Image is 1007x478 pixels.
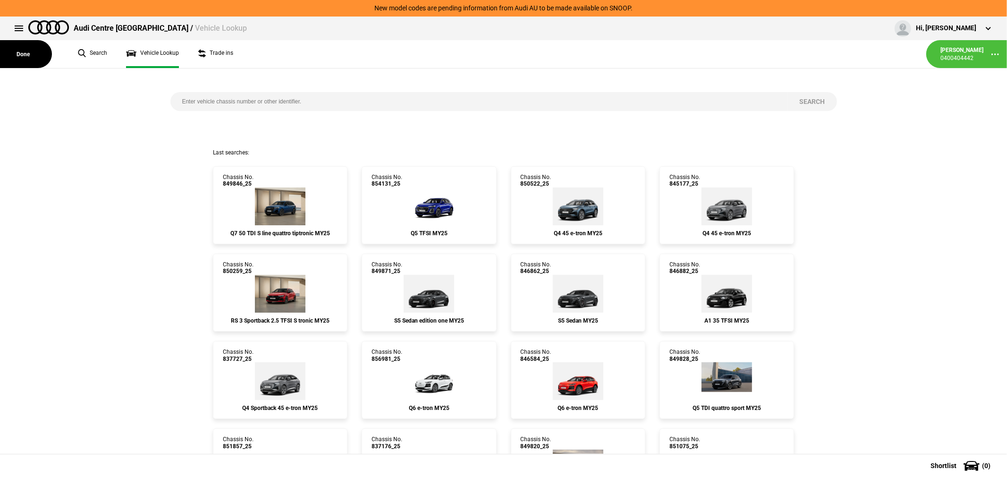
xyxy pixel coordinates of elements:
span: 846862_25 [521,268,551,274]
div: Chassis No. [372,261,402,275]
span: 849846_25 [223,180,254,187]
img: Audi_F4BA53_25_BH_5Y5Y_3FU_4ZD_WA7_3S2_FB5_99N_PY5_PYY_(Nadin:_3FU_3S2_4ZD_6FJ_99N_C18_FB5_PY5_PY... [553,188,603,225]
span: 850259_25 [223,268,254,274]
a: Search [78,40,107,68]
div: Chassis No. [669,261,700,275]
span: 851857_25 [223,443,254,450]
a: Trade ins [198,40,233,68]
div: Chassis No. [669,349,700,362]
span: 850522_25 [521,180,551,187]
div: Chassis No. [669,174,700,188]
img: Audi_F4NA53_25_AO_C2C2__(Nadin:_C15_S7E_S9S_YEA)_ext.png [255,362,305,400]
img: audi.png [28,20,69,34]
div: Q4 45 e-tron MY25 [521,230,635,237]
div: Q5 TDI quattro sport MY25 [669,405,784,411]
span: 854131_25 [372,180,402,187]
div: Chassis No. [372,436,402,450]
div: Chassis No. [521,174,551,188]
span: Shortlist [931,462,956,469]
span: 846882_25 [669,268,700,274]
span: Vehicle Lookup [195,24,247,33]
div: Chassis No. [223,174,254,188]
div: Chassis No. [521,261,551,275]
div: Q6 e-tron MY25 [372,405,486,411]
img: Audi_8YFRWY_25_TG_B1B1_WA9_5MB_PEJ_5J5_64U_(Nadin:_5J5_5MB_64U_C48_PEJ_S7K_WA9)_ext.png [255,275,305,313]
div: Chassis No. [372,349,402,362]
span: 837727_25 [223,356,254,362]
div: Chassis No. [223,349,254,362]
div: S5 Sedan edition one MY25 [372,317,486,324]
img: Audi_GBAAHG_25_KR_0E0E_4A3_(Nadin:_4A3_C42)_ext.png [702,275,752,313]
span: 856981_25 [372,356,402,362]
span: 849871_25 [372,268,402,274]
div: RS 3 Sportback 2.5 TFSI S tronic MY25 [223,317,338,324]
span: ( 0 ) [982,462,990,469]
div: Chassis No. [223,436,254,450]
span: 846584_25 [521,356,551,362]
div: 0400404442 [940,54,983,62]
span: 851075_25 [669,443,700,450]
div: Audi Centre [GEOGRAPHIC_DATA] / [74,23,247,34]
div: Q6 e-tron MY25 [521,405,635,411]
img: Audi_GFBA1A_25_FW_G1G1_FB5_(Nadin:_C05_FB5_SN8)_ext.png [553,362,603,400]
div: Chassis No. [223,261,254,275]
button: Search [788,92,837,111]
div: Q4 45 e-tron MY25 [669,230,784,237]
span: 849828_25 [669,356,700,362]
div: Q7 50 TDI S line quattro tiptronic MY25 [223,230,338,237]
span: 849820_25 [521,443,551,450]
a: [PERSON_NAME]0400404442 [940,46,983,62]
div: Chassis No. [669,436,700,450]
img: Audi_FU2S5Y_25LE_GX_6Y6Y_PAH_9VS_PYH_3FP_(Nadin:_3FP_9VS_C85_PAH_PYH_SN8)_ext.png [404,275,454,313]
span: Last searches: [213,149,249,156]
div: S5 Sedan MY25 [521,317,635,324]
div: Hi, [PERSON_NAME] [916,24,976,33]
a: Vehicle Lookup [126,40,179,68]
img: Audi_GUBAUY_25S_GX_N7N7_PAH_WA7_5MB_6FJ_WXC_PWL_F80_H65_Y4T_(Nadin:_5MB_6FJ_C56_F80_H65_PAH_PWL_S... [702,362,752,400]
div: Q5 TFSI MY25 [372,230,486,237]
img: Audi_F4BA53_25_AO_C2C2__(Nadin:_C18_S7E)_ext.png [702,188,752,225]
div: Chassis No. [372,174,402,188]
div: [PERSON_NAME] [940,46,983,54]
span: 845177_25 [669,180,700,187]
span: 837176_25 [372,443,402,450]
img: Audi_FU2S5Y_25S_GX_6Y6Y_PAH_5MK_WA2_PQ7_8RT_PYH_PWO_3FP_F19_(Nadin:_3FP_5MK_8RT_C85_F19_PAH_PQ7_P... [553,275,603,313]
div: Chassis No. [521,349,551,362]
div: Chassis No. [521,436,551,450]
img: Audi_GFBA1A_25_FW_2Y2Y__(Nadin:_C06)_ext.png [401,362,457,400]
div: A1 35 TFSI MY25 [669,317,784,324]
input: Enter vehicle chassis number or other identifier. [170,92,788,111]
img: Audi_4MQCN2_25_EI_9W9W_PAH_WA7_WC7_1D1_N0Q_54K_(Nadin:_1D1_54K_C95_N0Q_PAH_WA7_WC7)_ext.png [255,188,305,225]
button: Shortlist(0) [916,454,1007,478]
div: Q4 Sportback 45 e-tron MY25 [223,405,338,411]
button: ... [983,43,1007,66]
img: Audi_GUBAZG_25_FW_6I6I_3FU_WA9_PYH_(Nadin:_3FU_C56_PYH_WA9)_ext.png [401,188,457,225]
